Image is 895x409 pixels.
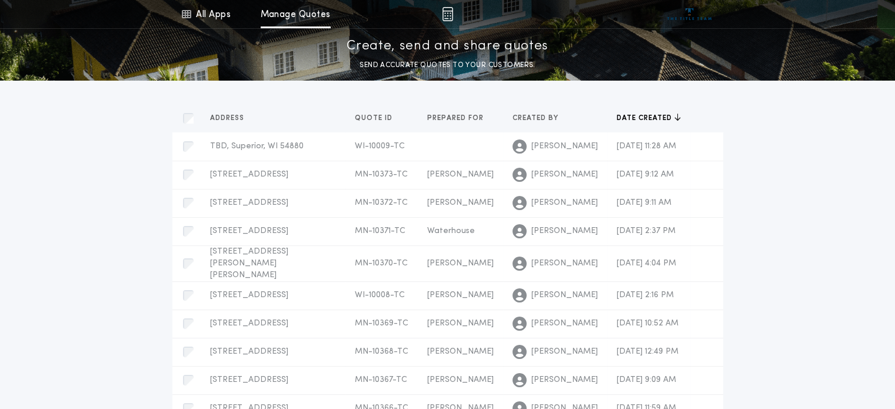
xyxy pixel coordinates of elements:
span: [PERSON_NAME] [427,259,494,268]
span: [PERSON_NAME] [531,258,598,270]
span: [DATE] 12:49 PM [617,347,678,356]
span: [PERSON_NAME] [531,290,598,301]
span: MN-10368-TC [355,347,408,356]
button: Date created [617,112,681,124]
span: [DATE] 9:12 AM [617,170,674,179]
p: Create, send and share quotes [347,37,548,56]
span: [STREET_ADDRESS] [210,170,288,179]
span: MN-10367-TC [355,375,407,384]
span: MN-10369-TC [355,319,408,328]
span: Prepared for [427,114,486,123]
span: [STREET_ADDRESS] [210,319,288,328]
span: [DATE] 9:11 AM [617,198,671,207]
span: [STREET_ADDRESS] [210,375,288,384]
span: [DATE] 2:16 PM [617,291,674,300]
span: [PERSON_NAME] [531,318,598,330]
span: [DATE] 11:28 AM [617,142,676,151]
span: Created by [513,114,561,123]
span: [DATE] 4:04 PM [617,259,676,268]
span: MN-10373-TC [355,170,408,179]
span: [DATE] 10:52 AM [617,319,678,328]
img: img [442,7,453,21]
span: [STREET_ADDRESS] [210,227,288,235]
span: [PERSON_NAME] [531,346,598,358]
span: [PERSON_NAME] [427,291,494,300]
span: [PERSON_NAME] [531,374,598,386]
p: SEND ACCURATE QUOTES TO YOUR CUSTOMERS. [360,59,535,71]
button: Quote ID [355,112,401,124]
span: Waterhouse [427,227,475,235]
button: Address [210,112,253,124]
span: [PERSON_NAME] [531,169,598,181]
span: MN-10371-TC [355,227,405,235]
span: [STREET_ADDRESS] [210,291,288,300]
span: [PERSON_NAME] [531,141,598,152]
button: Created by [513,112,567,124]
span: MN-10370-TC [355,259,408,268]
span: [STREET_ADDRESS] [210,198,288,207]
span: Address [210,114,247,123]
span: [PERSON_NAME] [427,319,494,328]
span: WI-10008-TC [355,291,405,300]
span: WI-10009-TC [355,142,405,151]
span: MN-10372-TC [355,198,408,207]
span: [PERSON_NAME] [531,197,598,209]
span: Quote ID [355,114,395,123]
span: [PERSON_NAME] [427,347,494,356]
span: [PERSON_NAME] [427,375,494,384]
span: [PERSON_NAME] [427,170,494,179]
span: [DATE] 9:09 AM [617,375,676,384]
span: [PERSON_NAME] [427,198,494,207]
span: Date created [617,114,674,123]
span: [DATE] 2:37 PM [617,227,676,235]
span: [STREET_ADDRESS] [210,347,288,356]
img: vs-icon [667,8,711,20]
span: [PERSON_NAME] [531,225,598,237]
span: [STREET_ADDRESS][PERSON_NAME][PERSON_NAME] [210,247,288,280]
span: TBD, Superior, WI 54880 [210,142,304,151]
